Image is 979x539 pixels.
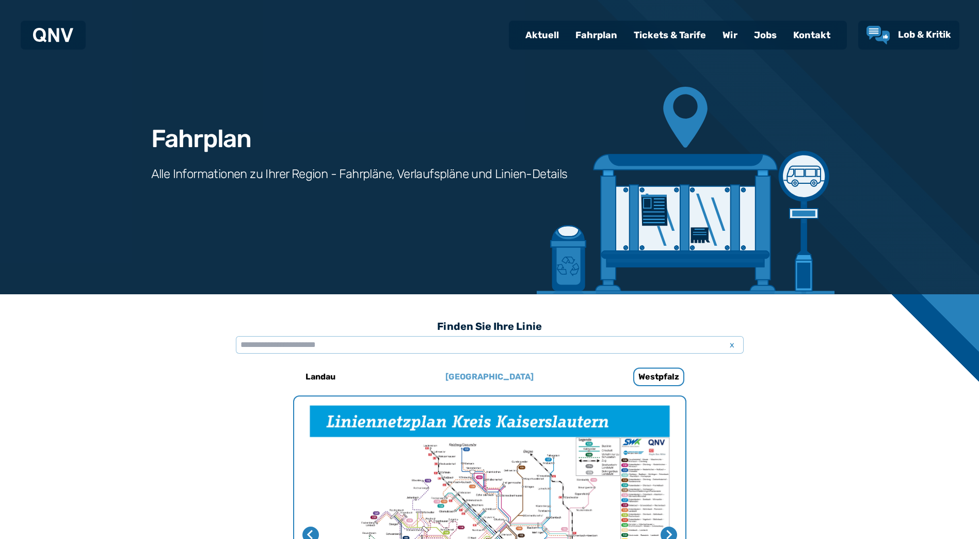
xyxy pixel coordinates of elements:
[714,22,746,49] a: Wir
[236,315,744,338] h3: Finden Sie Ihre Linie
[898,29,951,40] span: Lob & Kritik
[746,22,785,49] a: Jobs
[517,22,567,49] a: Aktuell
[33,28,73,42] img: QNV Logo
[151,126,251,151] h1: Fahrplan
[252,364,389,389] a: Landau
[441,369,538,385] h6: [GEOGRAPHIC_DATA]
[785,22,839,49] a: Kontakt
[866,26,951,44] a: Lob & Kritik
[633,368,684,386] h6: Westpfalz
[301,369,340,385] h6: Landau
[567,22,625,49] a: Fahrplan
[421,364,558,389] a: [GEOGRAPHIC_DATA]
[625,22,714,49] a: Tickets & Tarife
[725,339,740,351] span: x
[590,364,728,389] a: Westpfalz
[151,166,568,182] h3: Alle Informationen zu Ihrer Region - Fahrpläne, Verlaufspläne und Linien-Details
[33,25,73,45] a: QNV Logo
